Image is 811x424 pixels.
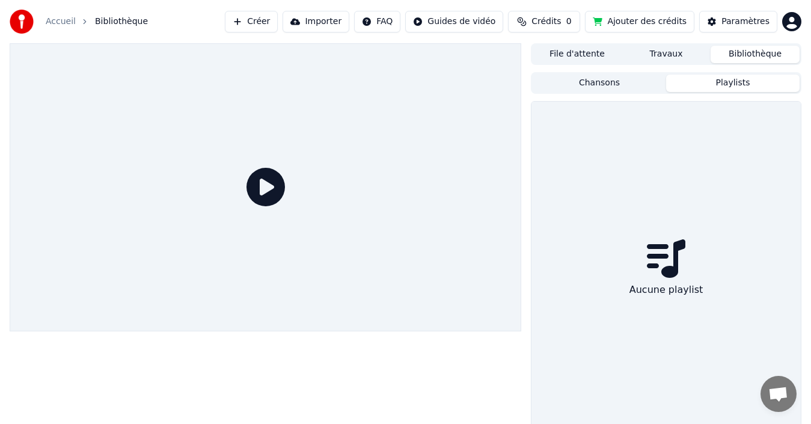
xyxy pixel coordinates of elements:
button: Ajouter des crédits [585,11,694,32]
nav: breadcrumb [46,16,148,28]
button: FAQ [354,11,400,32]
button: Importer [283,11,349,32]
img: youka [10,10,34,34]
div: Aucune playlist [625,278,708,302]
button: Paramètres [699,11,777,32]
button: Bibliothèque [711,46,800,63]
a: Accueil [46,16,76,28]
span: Bibliothèque [95,16,148,28]
button: Créer [225,11,278,32]
div: Paramètres [721,16,770,28]
button: Travaux [622,46,711,63]
button: Guides de vidéo [405,11,503,32]
button: Playlists [666,75,800,92]
button: Crédits0 [508,11,580,32]
span: Crédits [531,16,561,28]
button: File d'attente [533,46,622,63]
div: Ouvrir le chat [761,376,797,412]
button: Chansons [533,75,666,92]
span: 0 [566,16,572,28]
